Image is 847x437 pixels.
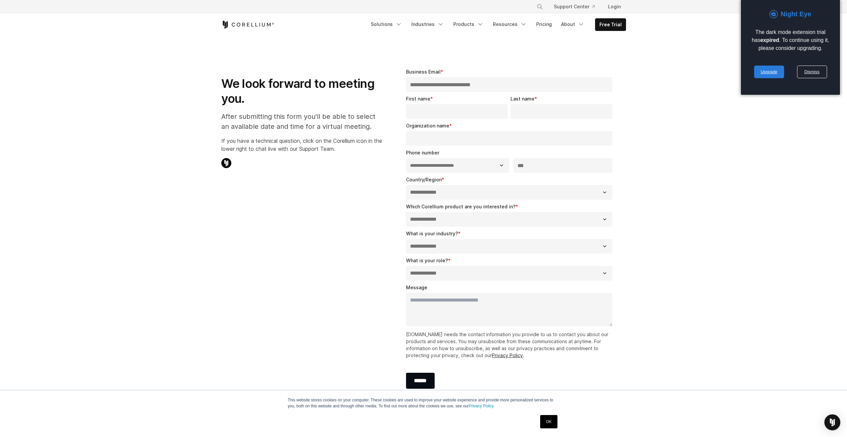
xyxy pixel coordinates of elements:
a: Privacy Policy. [469,404,495,408]
a: Free Trial [595,19,626,31]
a: OK [540,415,557,428]
span: Country/Region [406,177,442,182]
a: Login [603,1,626,13]
p: After submitting this form you'll be able to select an available date and time for a virtual meet... [221,111,382,131]
a: Support Center [548,1,600,13]
span: What is your industry? [406,231,458,236]
div: Navigation Menu [367,18,626,31]
span: Organization name [406,123,449,128]
button: Search [534,1,546,13]
a: Industries [407,18,448,30]
a: About [557,18,588,30]
b: expired [760,37,779,43]
img: Corellium Chat Icon [221,158,231,168]
div: Open Intercom Messenger [824,414,840,430]
a: Pricing [532,18,556,30]
span: Phone number [406,150,439,155]
a: Resources [489,18,531,30]
div: The dark mode extension trial has . To continue using it, please consider upgrading. [752,28,829,52]
a: Products [449,18,488,30]
img: QpBOHpWU8EKOw01CVLsZ3hCGtMpMpR3Q7JvWlKe+PT9H3nZXV5jEh4mKcuDd910bCpdZndFiKKPpeH2KnHRBg+8xZck+n5slv... [769,10,778,18]
span: Which Corellium product are you interested in? [406,204,516,209]
span: First name [406,96,430,102]
a: Privacy Policy [492,352,523,358]
h1: We look forward to meeting you. [221,76,382,106]
a: Corellium Home [221,21,274,29]
span: Message [406,285,427,290]
span: What is your role? [406,258,448,263]
p: If you have a technical question, click on the Corellium icon in the lower right to chat live wit... [221,137,382,153]
p: This website stores cookies on your computer. These cookies are used to improve your website expe... [288,397,559,409]
a: Upgrade [754,66,784,78]
div: Night Eye [780,10,811,18]
a: Dismiss [797,66,827,78]
div: Navigation Menu [529,1,626,13]
p: [DOMAIN_NAME] needs the contact information you provide to us to contact you about our products a... [406,331,615,359]
a: Solutions [367,18,406,30]
span: Last name [511,96,534,102]
span: Business Email [406,69,441,75]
